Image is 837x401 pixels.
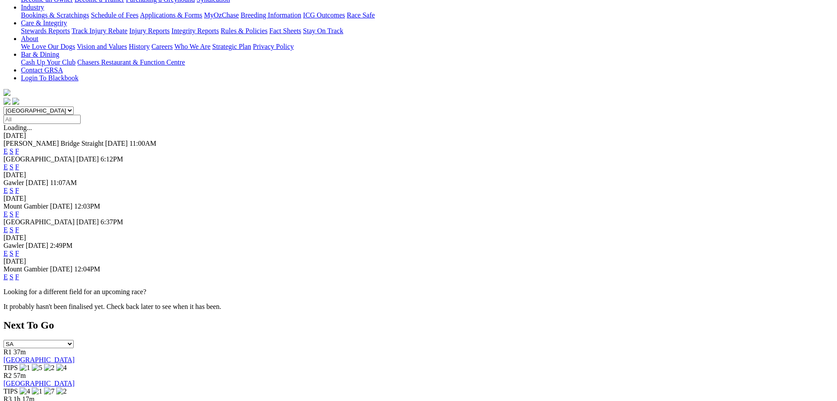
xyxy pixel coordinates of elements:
div: Industry [21,11,834,19]
span: [GEOGRAPHIC_DATA] [3,155,75,163]
a: F [15,273,19,281]
img: 5 [32,364,42,372]
div: [DATE] [3,132,834,140]
a: Track Injury Rebate [71,27,127,34]
a: Strategic Plan [212,43,251,50]
a: Rules & Policies [221,27,268,34]
span: Gawler [3,179,24,186]
span: [DATE] [76,218,99,226]
a: Care & Integrity [21,19,67,27]
a: Contact GRSA [21,66,63,74]
a: S [10,226,14,233]
a: E [3,187,8,194]
a: F [15,250,19,257]
a: Login To Blackbook [21,74,78,82]
span: [DATE] [50,202,73,210]
a: Cash Up Your Club [21,58,75,66]
img: 4 [56,364,67,372]
a: Stewards Reports [21,27,70,34]
a: E [3,273,8,281]
img: 7 [44,387,54,395]
a: Careers [151,43,173,50]
a: F [15,147,19,155]
a: E [3,226,8,233]
img: 2 [56,387,67,395]
img: 2 [44,364,54,372]
span: [PERSON_NAME] Bridge Straight [3,140,103,147]
div: [DATE] [3,234,834,242]
a: S [10,147,14,155]
a: History [129,43,150,50]
a: Race Safe [347,11,374,19]
partial: It probably hasn't been finalised yet. Check back later to see when it has been. [3,303,221,310]
p: Looking for a different field for an upcoming race? [3,288,834,296]
span: 37m [14,348,26,356]
a: E [3,250,8,257]
a: F [15,210,19,218]
a: Industry [21,3,44,11]
span: 11:00AM [129,140,157,147]
span: [DATE] [50,265,73,273]
img: logo-grsa-white.png [3,89,10,96]
a: S [10,210,14,218]
a: F [15,187,19,194]
a: S [10,250,14,257]
a: S [10,163,14,171]
span: 6:37PM [101,218,123,226]
span: Gawler [3,242,24,249]
a: Vision and Values [77,43,127,50]
a: Breeding Information [241,11,301,19]
a: [GEOGRAPHIC_DATA] [3,356,75,363]
span: R1 [3,348,12,356]
a: E [3,147,8,155]
a: Who We Are [174,43,211,50]
span: 12:03PM [74,202,100,210]
span: Mount Gambier [3,265,48,273]
a: Bookings & Scratchings [21,11,89,19]
a: [GEOGRAPHIC_DATA] [3,380,75,387]
a: About [21,35,38,42]
a: Applications & Forms [140,11,202,19]
a: MyOzChase [204,11,239,19]
a: E [3,210,8,218]
div: Care & Integrity [21,27,834,35]
div: About [21,43,834,51]
a: Chasers Restaurant & Function Centre [77,58,185,66]
a: Privacy Policy [253,43,294,50]
a: Fact Sheets [269,27,301,34]
span: [DATE] [105,140,128,147]
img: twitter.svg [12,98,19,105]
span: 12:04PM [74,265,100,273]
a: Bar & Dining [21,51,59,58]
span: 11:07AM [50,179,77,186]
img: 4 [20,387,30,395]
a: Stay On Track [303,27,343,34]
a: S [10,187,14,194]
input: Select date [3,115,81,124]
span: [DATE] [76,155,99,163]
a: F [15,163,19,171]
span: Mount Gambier [3,202,48,210]
span: Loading... [3,124,32,131]
span: [DATE] [26,242,48,249]
img: facebook.svg [3,98,10,105]
a: Integrity Reports [171,27,219,34]
a: S [10,273,14,281]
img: 1 [20,364,30,372]
a: Injury Reports [129,27,170,34]
div: Bar & Dining [21,58,834,66]
h2: Next To Go [3,319,834,331]
a: We Love Our Dogs [21,43,75,50]
a: Schedule of Fees [91,11,138,19]
a: ICG Outcomes [303,11,345,19]
span: [DATE] [26,179,48,186]
span: 6:12PM [101,155,123,163]
span: 57m [14,372,26,379]
div: [DATE] [3,171,834,179]
a: E [3,163,8,171]
span: 2:49PM [50,242,73,249]
span: TIPS [3,364,18,371]
div: [DATE] [3,195,834,202]
a: F [15,226,19,233]
div: [DATE] [3,257,834,265]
